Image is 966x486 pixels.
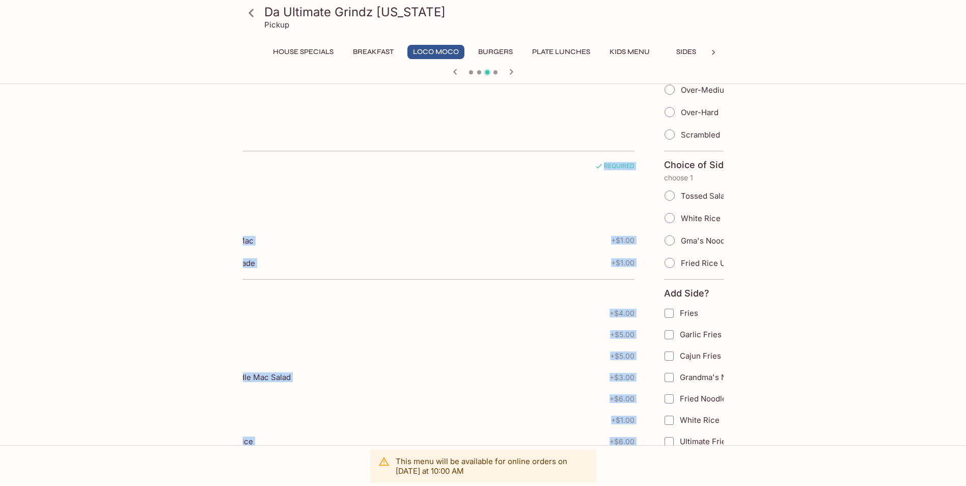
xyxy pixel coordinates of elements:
[680,308,698,318] span: Fries
[681,107,719,117] span: Over-Hard
[680,330,722,339] span: Garlic Fries
[680,372,787,382] span: Grandma's Noodle Mac Salad
[681,236,750,246] span: Gma's Noodle Mac
[681,130,720,140] span: Scrambled
[611,259,634,267] span: + $1.00
[664,45,709,59] button: Sides
[595,162,634,174] span: REQUIRED
[407,45,464,59] button: Loco Moco
[680,415,720,425] span: White Rice
[473,45,518,59] button: Burgers
[681,191,729,201] span: Tossed Salad
[664,159,729,171] h4: Choice of Side
[527,45,596,59] button: Plate Lunches
[610,438,634,446] span: + $6.00
[610,331,634,339] span: + $5.00
[611,236,634,245] span: + $1.00
[604,45,655,59] button: Kids Menu
[681,85,731,95] span: Over-Medium
[680,351,721,361] span: Cajun Fries
[610,395,634,403] span: + $6.00
[680,437,749,446] span: Ultimate Fried Rice
[610,352,634,360] span: + $5.00
[267,45,339,59] button: House Specials
[681,213,721,223] span: White Rice
[396,456,588,476] p: This menu will be available for online orders on [DATE] at 10:00 AM
[664,288,709,299] h4: Add Side?
[264,4,720,20] h3: Da Ultimate Grindz [US_STATE]
[264,20,289,30] p: Pickup
[680,394,731,403] span: Fried Noodles
[168,174,634,182] p: choose 1
[610,309,634,317] span: + $4.00
[347,45,399,59] button: Breakfast
[681,258,751,268] span: Fried Rice Upgrade
[610,373,634,382] span: + $3.00
[611,416,634,424] span: + $1.00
